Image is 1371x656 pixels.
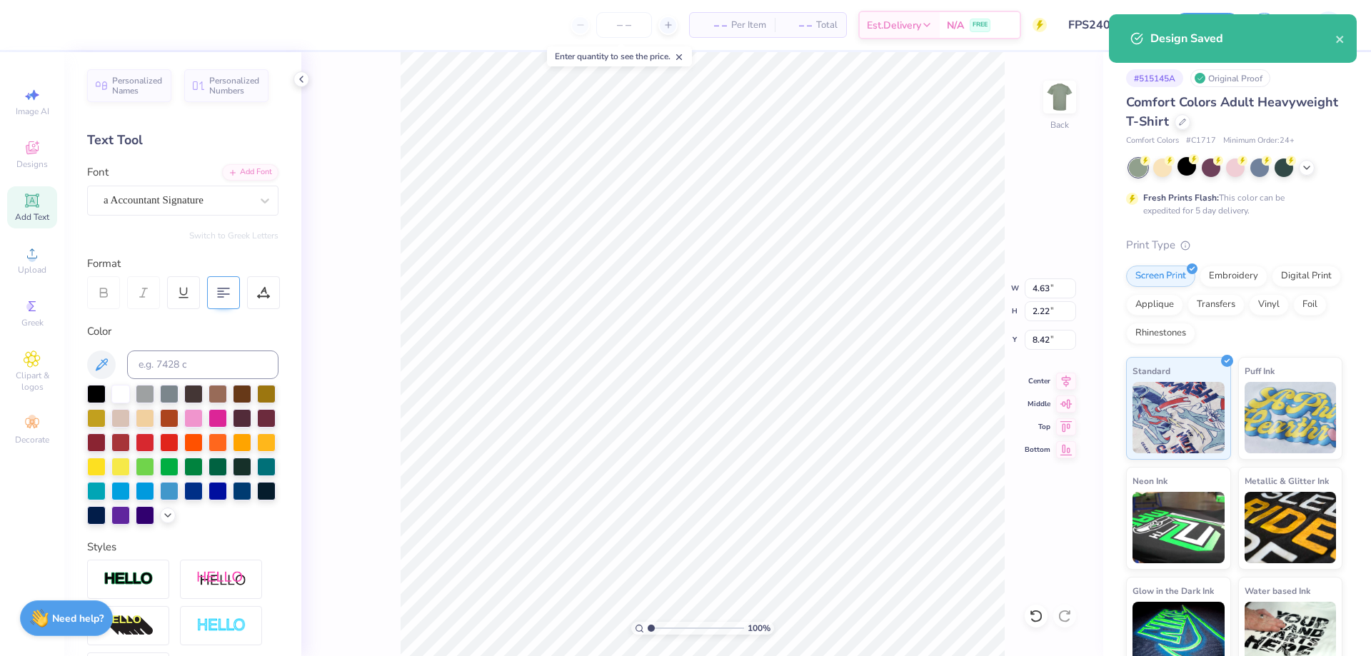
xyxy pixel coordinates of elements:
span: Personalized Numbers [209,76,260,96]
span: Personalized Names [112,76,163,96]
div: Format [87,256,280,272]
span: Decorate [15,434,49,445]
span: Image AI [16,106,49,117]
img: Negative Space [196,617,246,634]
span: Neon Ink [1133,473,1167,488]
span: 100 % [748,622,770,635]
div: Styles [87,539,278,555]
img: Metallic & Glitter Ink [1245,492,1337,563]
button: Switch to Greek Letters [189,230,278,241]
img: Neon Ink [1133,492,1225,563]
span: Middle [1025,399,1050,409]
input: e.g. 7428 c [127,350,278,379]
div: Foil [1293,294,1327,316]
div: Color [87,323,278,340]
span: Metallic & Glitter Ink [1245,473,1329,488]
span: Water based Ink [1245,583,1310,598]
div: Back [1050,118,1069,131]
img: 3d Illusion [104,615,154,637]
span: Comfort Colors [1126,135,1179,147]
input: Untitled Design [1058,11,1162,39]
span: Upload [18,264,46,276]
span: Greek [21,317,44,328]
div: Embroidery [1200,266,1267,287]
strong: Need help? [52,612,104,625]
div: Enter quantity to see the price. [547,46,692,66]
span: # C1717 [1186,135,1216,147]
div: Vinyl [1249,294,1289,316]
div: Print Type [1126,237,1342,253]
span: N/A [947,18,964,33]
div: Original Proof [1190,69,1270,87]
span: FREE [973,20,988,30]
input: – – [596,12,652,38]
img: Back [1045,83,1074,111]
span: Clipart & logos [7,370,57,393]
span: Center [1025,376,1050,386]
div: Rhinestones [1126,323,1195,344]
div: Screen Print [1126,266,1195,287]
div: Design Saved [1150,30,1335,47]
img: Puff Ink [1245,382,1337,453]
div: # 515145A [1126,69,1183,87]
span: Est. Delivery [867,18,921,33]
img: Stroke [104,571,154,587]
span: Puff Ink [1245,363,1275,378]
img: Standard [1133,382,1225,453]
span: Total [816,18,838,33]
span: – – [783,18,812,33]
div: Text Tool [87,131,278,150]
span: Add Text [15,211,49,223]
div: Digital Print [1272,266,1341,287]
span: – – [698,18,727,33]
span: Per Item [731,18,766,33]
div: This color can be expedited for 5 day delivery. [1143,191,1319,217]
img: Shadow [196,570,246,588]
div: Transfers [1187,294,1245,316]
strong: Fresh Prints Flash: [1143,192,1219,203]
label: Font [87,164,109,181]
div: Add Font [222,164,278,181]
div: Applique [1126,294,1183,316]
span: Top [1025,422,1050,432]
span: Minimum Order: 24 + [1223,135,1295,147]
span: Bottom [1025,445,1050,455]
span: Designs [16,158,48,170]
span: Standard [1133,363,1170,378]
button: close [1335,30,1345,47]
span: Glow in the Dark Ink [1133,583,1214,598]
span: Comfort Colors Adult Heavyweight T-Shirt [1126,94,1338,130]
